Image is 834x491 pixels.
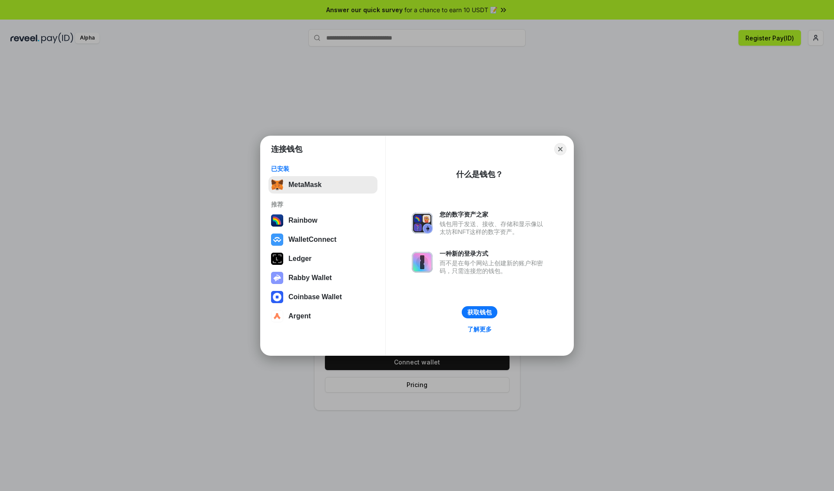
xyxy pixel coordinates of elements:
[268,288,377,306] button: Coinbase Wallet
[462,324,497,335] a: 了解更多
[271,310,283,322] img: svg+xml,%3Csvg%20width%3D%2228%22%20height%3D%2228%22%20viewBox%3D%220%200%2028%2028%22%20fill%3D...
[271,165,375,173] div: 已安装
[268,307,377,325] button: Argent
[271,291,283,303] img: svg+xml,%3Csvg%20width%3D%2228%22%20height%3D%2228%22%20viewBox%3D%220%200%2028%2028%22%20fill%3D...
[288,312,311,320] div: Argent
[268,176,377,194] button: MetaMask
[412,252,433,273] img: svg+xml,%3Csvg%20xmlns%3D%22http%3A%2F%2Fwww.w3.org%2F2000%2Fsvg%22%20fill%3D%22none%22%20viewBox...
[288,236,337,244] div: WalletConnect
[271,200,375,208] div: 推荐
[440,250,547,257] div: 一种新的登录方式
[271,253,283,265] img: svg+xml,%3Csvg%20xmlns%3D%22http%3A%2F%2Fwww.w3.org%2F2000%2Fsvg%22%20width%3D%2228%22%20height%3...
[456,169,503,180] div: 什么是钱包？
[412,213,433,234] img: svg+xml,%3Csvg%20xmlns%3D%22http%3A%2F%2Fwww.w3.org%2F2000%2Fsvg%22%20fill%3D%22none%22%20viewBox...
[288,293,342,301] div: Coinbase Wallet
[268,212,377,229] button: Rainbow
[467,308,492,316] div: 获取钱包
[440,220,547,236] div: 钱包用于发送、接收、存储和显示像以太坊和NFT这样的数字资产。
[462,306,497,318] button: 获取钱包
[268,269,377,287] button: Rabby Wallet
[288,255,311,263] div: Ledger
[288,274,332,282] div: Rabby Wallet
[467,325,492,333] div: 了解更多
[554,143,566,155] button: Close
[440,259,547,275] div: 而不是在每个网站上创建新的账户和密码，只需连接您的钱包。
[271,234,283,246] img: svg+xml,%3Csvg%20width%3D%2228%22%20height%3D%2228%22%20viewBox%3D%220%200%2028%2028%22%20fill%3D...
[268,231,377,248] button: WalletConnect
[271,272,283,284] img: svg+xml,%3Csvg%20xmlns%3D%22http%3A%2F%2Fwww.w3.org%2F2000%2Fsvg%22%20fill%3D%22none%22%20viewBox...
[271,144,302,154] h1: 连接钱包
[288,181,321,189] div: MetaMask
[440,210,547,218] div: 您的数字资产之家
[288,217,318,224] div: Rainbow
[268,250,377,267] button: Ledger
[271,179,283,191] img: svg+xml,%3Csvg%20fill%3D%22none%22%20height%3D%2233%22%20viewBox%3D%220%200%2035%2033%22%20width%...
[271,214,283,227] img: svg+xml,%3Csvg%20width%3D%22120%22%20height%3D%22120%22%20viewBox%3D%220%200%20120%20120%22%20fil...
